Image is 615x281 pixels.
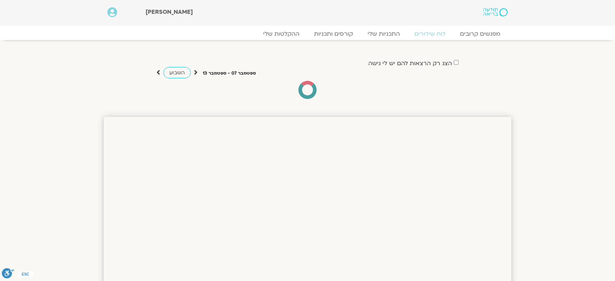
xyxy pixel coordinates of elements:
[407,30,453,37] a: לוח שידורים
[256,30,307,37] a: ההקלטות שלי
[163,67,191,78] a: השבוע
[203,70,256,77] p: ספטמבר 07 - ספטמבר 13
[368,60,452,67] label: הצג רק הרצאות להם יש לי גישה
[146,8,193,16] span: [PERSON_NAME]
[107,30,508,37] nav: Menu
[453,30,508,37] a: מפגשים קרובים
[169,69,185,76] span: השבוע
[307,30,360,37] a: קורסים ותכניות
[360,30,407,37] a: התכניות שלי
